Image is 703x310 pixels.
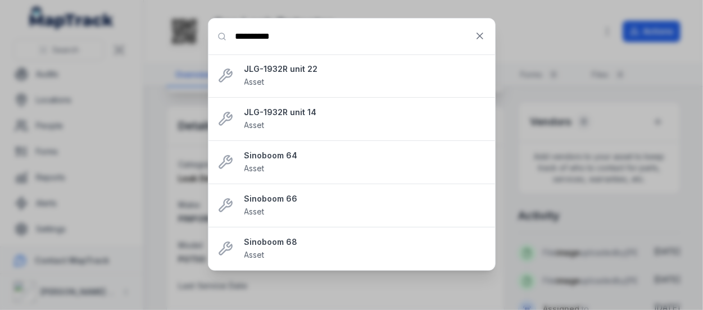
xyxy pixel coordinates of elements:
[244,150,486,175] a: Sinoboom 64Asset
[244,193,486,218] a: Sinoboom 66Asset
[244,120,265,130] span: Asset
[244,193,486,204] strong: Sinoboom 66
[244,63,486,88] a: JLG-1932R unit 22Asset
[244,250,265,259] span: Asset
[244,150,486,161] strong: Sinoboom 64
[244,236,486,248] strong: Sinoboom 68
[244,163,265,173] span: Asset
[244,107,486,118] strong: JLG-1932R unit 14
[244,236,486,261] a: Sinoboom 68Asset
[244,77,265,86] span: Asset
[244,63,486,75] strong: JLG-1932R unit 22
[244,207,265,216] span: Asset
[244,107,486,131] a: JLG-1932R unit 14Asset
